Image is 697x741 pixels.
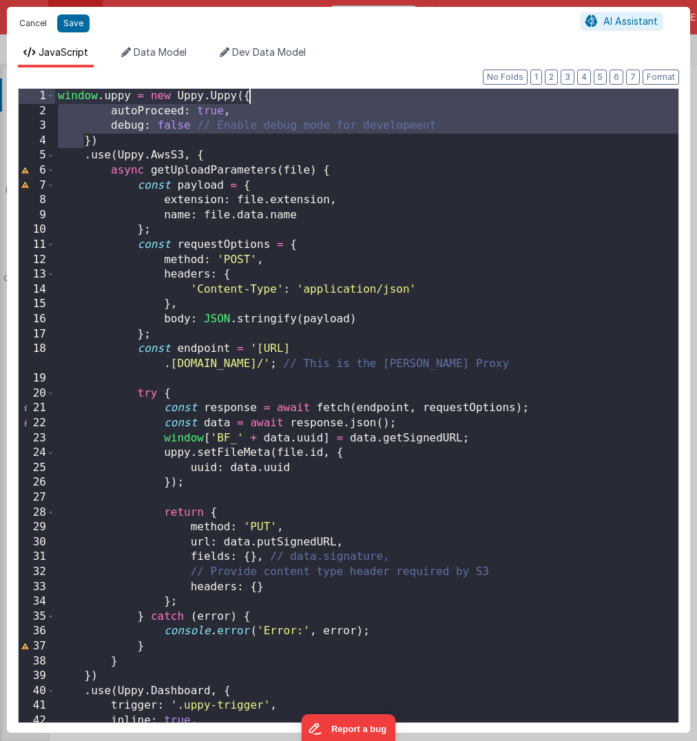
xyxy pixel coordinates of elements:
div: 32 [19,565,55,580]
div: 11 [19,238,55,253]
button: 7 [626,70,640,85]
div: 14 [19,282,55,298]
div: 20 [19,386,55,401]
div: 31 [19,550,55,565]
div: 17 [19,327,55,342]
div: 39 [19,669,55,684]
div: 28 [19,505,55,521]
div: 6 [19,163,55,178]
div: 33 [19,580,55,595]
div: 18 [19,342,55,371]
span: AI Assistant [603,15,658,27]
div: 22 [19,416,55,431]
div: 36 [19,624,55,639]
span: Data Model [134,46,187,58]
div: 29 [19,520,55,535]
button: 2 [545,70,558,85]
div: 30 [19,535,55,550]
button: Cancel [12,14,54,33]
div: 38 [19,654,55,669]
div: 13 [19,267,55,282]
div: 2 [19,104,55,119]
div: 24 [19,446,55,461]
div: 23 [19,431,55,446]
div: 37 [19,639,55,654]
div: 4 [19,134,55,149]
div: 19 [19,371,55,386]
div: 40 [19,684,55,699]
button: 3 [561,70,574,85]
div: 42 [19,713,55,729]
div: 35 [19,609,55,625]
div: 26 [19,475,55,490]
button: 6 [610,70,623,85]
button: 4 [577,70,591,85]
div: 27 [19,490,55,505]
button: Format [643,70,679,85]
button: 1 [530,70,542,85]
div: 3 [19,118,55,134]
div: 10 [19,222,55,238]
button: 5 [594,70,607,85]
div: 9 [19,208,55,223]
div: 21 [19,401,55,416]
button: Save [57,14,90,32]
button: AI Assistant [581,12,663,30]
span: Dev Data Model [232,46,306,58]
div: 15 [19,297,55,312]
div: 41 [19,698,55,713]
div: 34 [19,594,55,609]
div: 8 [19,193,55,208]
div: 7 [19,178,55,194]
div: 12 [19,253,55,268]
div: 16 [19,312,55,327]
button: No Folds [483,70,528,85]
div: 5 [19,148,55,163]
div: 25 [19,461,55,476]
div: 1 [19,89,55,104]
span: JavaScript [39,46,88,58]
